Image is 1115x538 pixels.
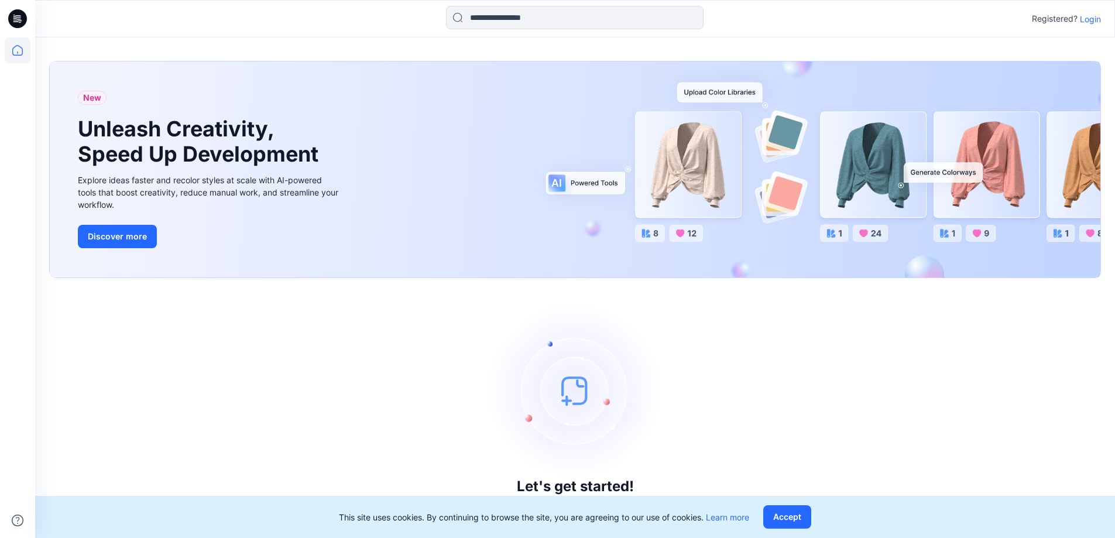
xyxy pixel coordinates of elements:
h3: Let's get started! [517,478,634,495]
a: Discover more [78,225,341,248]
div: Explore ideas faster and recolor styles at scale with AI-powered tools that boost creativity, red... [78,174,341,211]
span: New [83,91,101,105]
p: Registered? [1032,12,1078,26]
button: Discover more [78,225,157,248]
img: empty-state-image.svg [488,303,663,478]
h1: Unleash Creativity, Speed Up Development [78,116,324,167]
p: This site uses cookies. By continuing to browse the site, you are agreeing to our use of cookies. [339,511,749,523]
p: Login [1080,13,1101,25]
button: Accept [763,505,811,529]
a: Learn more [706,512,749,522]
